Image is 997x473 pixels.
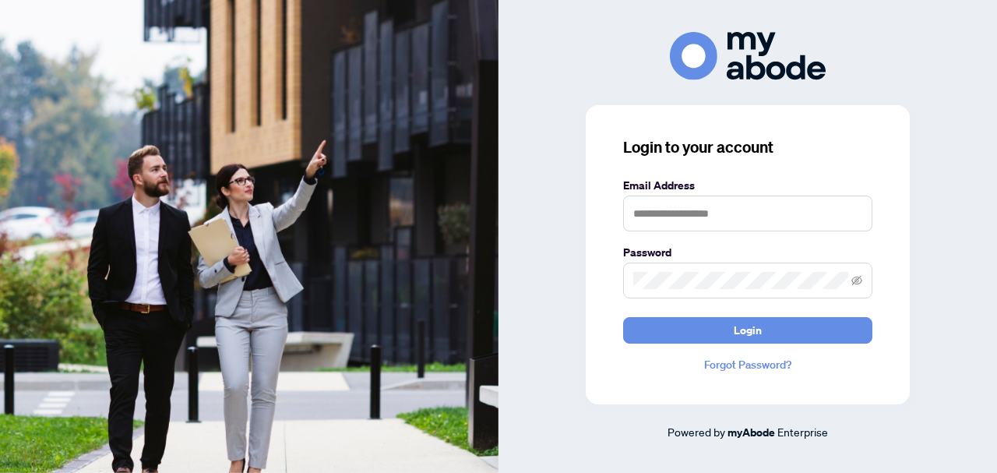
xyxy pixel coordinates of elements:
a: myAbode [727,424,775,441]
label: Password [623,244,872,261]
span: Powered by [668,425,725,439]
h3: Login to your account [623,136,872,158]
label: Email Address [623,177,872,194]
span: Enterprise [777,425,828,439]
a: Forgot Password? [623,356,872,373]
span: eye-invisible [851,275,862,286]
span: Login [734,318,762,343]
button: Login [623,317,872,344]
img: ma-logo [670,32,826,79]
